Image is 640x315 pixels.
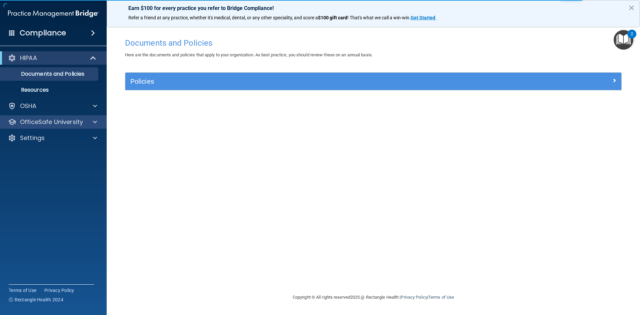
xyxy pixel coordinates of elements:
[20,28,66,38] h4: Compliance
[8,102,97,110] a: OSHA
[347,15,411,20] span: ! That's what we call a win-win.
[8,134,97,142] a: Settings
[411,15,435,20] strong: Get Started
[411,15,436,20] a: Get Started
[130,76,616,87] a: Policies
[9,287,36,294] a: Terms of Use
[8,54,97,62] a: HIPAA
[130,78,492,85] h5: Policies
[4,87,95,93] p: Resources
[252,287,495,308] div: Copyright © All rights reserved 2025 @ Rectangle Health | |
[614,30,633,50] button: Open Resource Center, 2 new notifications
[318,15,347,20] strong: $100 gift card
[8,7,99,20] img: PMB logo
[128,15,318,20] span: Refer a friend at any practice, whether it's medical, dental, or any other speciality, and score a
[401,295,427,300] a: Privacy Policy
[125,39,622,47] h4: Documents and Policies
[20,102,37,110] p: OSHA
[8,118,97,126] a: OfficeSafe University
[20,54,37,62] p: HIPAA
[628,2,635,13] button: Close
[428,295,454,300] a: Terms of Use
[4,71,95,77] p: Documents and Policies
[20,118,83,126] p: OfficeSafe University
[631,34,633,43] div: 2
[20,134,45,142] p: Settings
[44,287,74,294] a: Privacy Policy
[128,5,618,11] p: Earn $100 for every practice you refer to Bridge Compliance!
[125,52,373,57] span: Here are the documents and policies that apply to your organization. As best practice, you should...
[9,296,63,303] span: Ⓒ Rectangle Health 2024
